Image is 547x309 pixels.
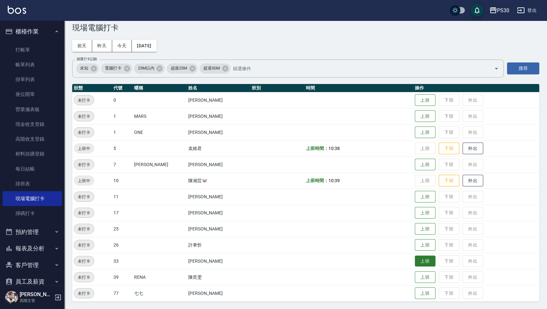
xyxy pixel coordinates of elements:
[3,23,62,40] button: 櫃檯作業
[3,57,62,72] a: 帳單列表
[463,143,483,154] button: 外出
[8,6,26,14] img: Logo
[20,298,53,304] p: 高階主管
[74,97,94,104] span: 未打卡
[72,23,539,32] h3: 現場電腦打卡
[3,240,62,257] button: 報表及分析
[491,63,502,74] button: Open
[231,63,483,74] input: 篩選條件
[187,140,250,156] td: 袁維君
[187,173,250,189] td: 陳湘芸🐭
[415,287,435,299] button: 上班
[507,62,539,74] button: 搜尋
[76,63,99,74] div: 未知
[439,175,459,187] button: 下班
[187,269,250,285] td: 陳奕雯
[74,274,94,281] span: 未打卡
[112,92,132,108] td: 0
[112,221,132,237] td: 25
[112,189,132,205] td: 11
[250,84,305,92] th: 班別
[132,285,187,301] td: 七七
[112,40,132,52] button: 今天
[132,40,156,52] button: [DATE]
[3,146,62,161] a: 材料自購登錄
[72,40,92,52] button: 前天
[112,205,132,221] td: 17
[132,124,187,140] td: ONE
[187,285,250,301] td: [PERSON_NAME]
[132,84,187,92] th: 暱稱
[514,5,539,16] button: 登出
[471,4,484,17] button: save
[415,239,435,251] button: 上班
[74,145,94,152] span: 上班中
[92,40,112,52] button: 昨天
[112,156,132,173] td: 7
[306,178,328,183] b: 上班時間：
[3,72,62,87] a: 掛單列表
[74,161,94,168] span: 未打卡
[200,65,224,71] span: 超過50M
[74,210,94,216] span: 未打卡
[200,63,230,74] div: 超過50M
[112,237,132,253] td: 26
[74,258,94,265] span: 未打卡
[187,108,250,124] td: [PERSON_NAME]
[74,193,94,200] span: 未打卡
[187,156,250,173] td: [PERSON_NAME]
[5,291,18,304] img: Person
[439,143,459,154] button: 下班
[112,124,132,140] td: 1
[20,291,53,298] h5: [PERSON_NAME]
[3,206,62,221] a: 掃碼打卡
[3,132,62,146] a: 高階收支登錄
[415,256,435,267] button: 上班
[132,108,187,124] td: MARS
[167,65,191,71] span: 超過25M
[112,108,132,124] td: 1
[112,140,132,156] td: 5
[3,224,62,240] button: 預約管理
[77,57,97,61] label: 篩選打卡記錄
[74,242,94,248] span: 未打卡
[3,117,62,132] a: 現金收支登錄
[487,4,512,17] button: PS30
[112,173,132,189] td: 10
[328,178,340,183] span: 10:39
[112,84,132,92] th: 代號
[187,253,250,269] td: [PERSON_NAME]
[187,124,250,140] td: [PERSON_NAME]
[74,290,94,297] span: 未打卡
[415,159,435,171] button: 上班
[72,84,112,92] th: 狀態
[497,6,509,14] div: PS30
[112,285,132,301] td: 77
[187,237,250,253] td: 許聿忻
[76,65,92,71] span: 未知
[306,146,328,151] b: 上班時間：
[3,87,62,102] a: 座位開單
[304,84,413,92] th: 時間
[3,191,62,206] a: 現場電腦打卡
[134,63,165,74] div: 25M以內
[74,177,94,184] span: 上班中
[3,176,62,191] a: 排班表
[101,63,132,74] div: 電腦打卡
[3,42,62,57] a: 打帳單
[3,257,62,274] button: 客戶管理
[167,63,198,74] div: 超過25M
[415,223,435,235] button: 上班
[74,113,94,120] span: 未打卡
[187,189,250,205] td: [PERSON_NAME]
[132,156,187,173] td: [PERSON_NAME]
[112,253,132,269] td: 33
[328,146,340,151] span: 10:38
[187,205,250,221] td: [PERSON_NAME]
[3,162,62,176] a: 每日結帳
[3,102,62,117] a: 營業儀表板
[415,191,435,203] button: 上班
[74,226,94,232] span: 未打卡
[415,94,435,106] button: 上班
[3,273,62,290] button: 員工及薪資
